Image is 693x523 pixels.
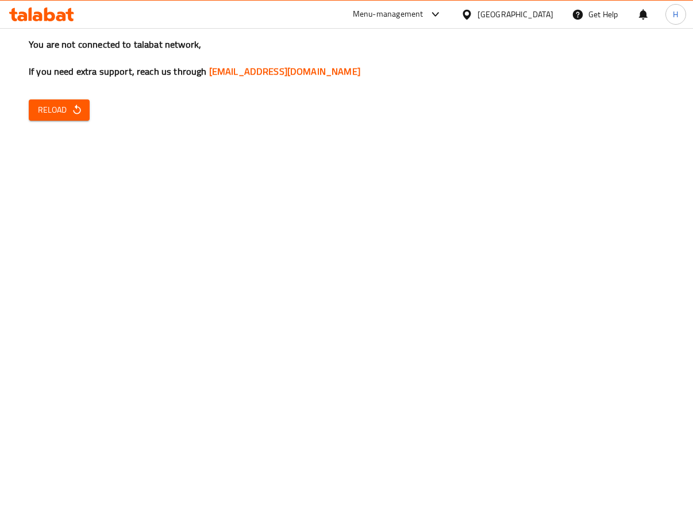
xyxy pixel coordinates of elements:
button: Reload [29,99,90,121]
a: [EMAIL_ADDRESS][DOMAIN_NAME] [209,63,360,80]
div: Menu-management [353,7,423,21]
div: [GEOGRAPHIC_DATA] [478,8,553,21]
h3: You are not connected to talabat network, If you need extra support, reach us through [29,38,664,78]
span: H [673,8,678,21]
span: Reload [38,103,80,117]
